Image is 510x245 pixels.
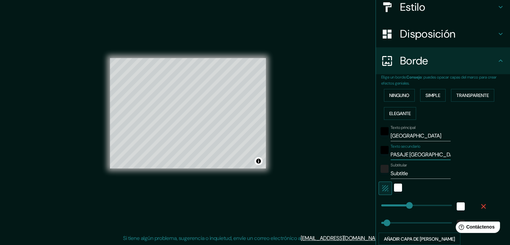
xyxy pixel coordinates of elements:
[381,127,389,135] button: negro
[420,89,446,102] button: Simple
[450,219,503,238] iframe: Lanzador de widgets de ayuda
[400,54,428,68] font: Borde
[381,146,389,154] button: negro
[381,75,497,86] font: : puedes opacar capas del marco para crear efectos geniales.
[391,125,415,130] font: Texto principal
[389,110,411,116] font: Elegante
[389,92,409,98] font: Ninguno
[391,162,407,168] font: Subtitular
[451,89,494,102] button: Transparente
[301,235,384,242] a: [EMAIL_ADDRESS][DOMAIN_NAME]
[391,144,420,149] font: Texto secundario
[381,165,389,173] button: color-222222
[400,27,455,41] font: Disposición
[376,47,510,74] div: Borde
[254,157,263,165] button: Activar o desactivar atribución
[384,89,415,102] button: Ninguno
[457,202,465,210] button: blanco
[384,107,416,120] button: Elegante
[381,75,406,80] font: Elige un borde.
[123,235,301,242] font: Si tiene algún problema, sugerencia o inquietud, envíe un correo electrónico a
[394,184,402,192] button: blanco
[384,236,455,242] font: Añadir capa de [PERSON_NAME]
[426,92,440,98] font: Simple
[456,92,489,98] font: Transparente
[376,20,510,47] div: Disposición
[406,75,422,80] font: Consejo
